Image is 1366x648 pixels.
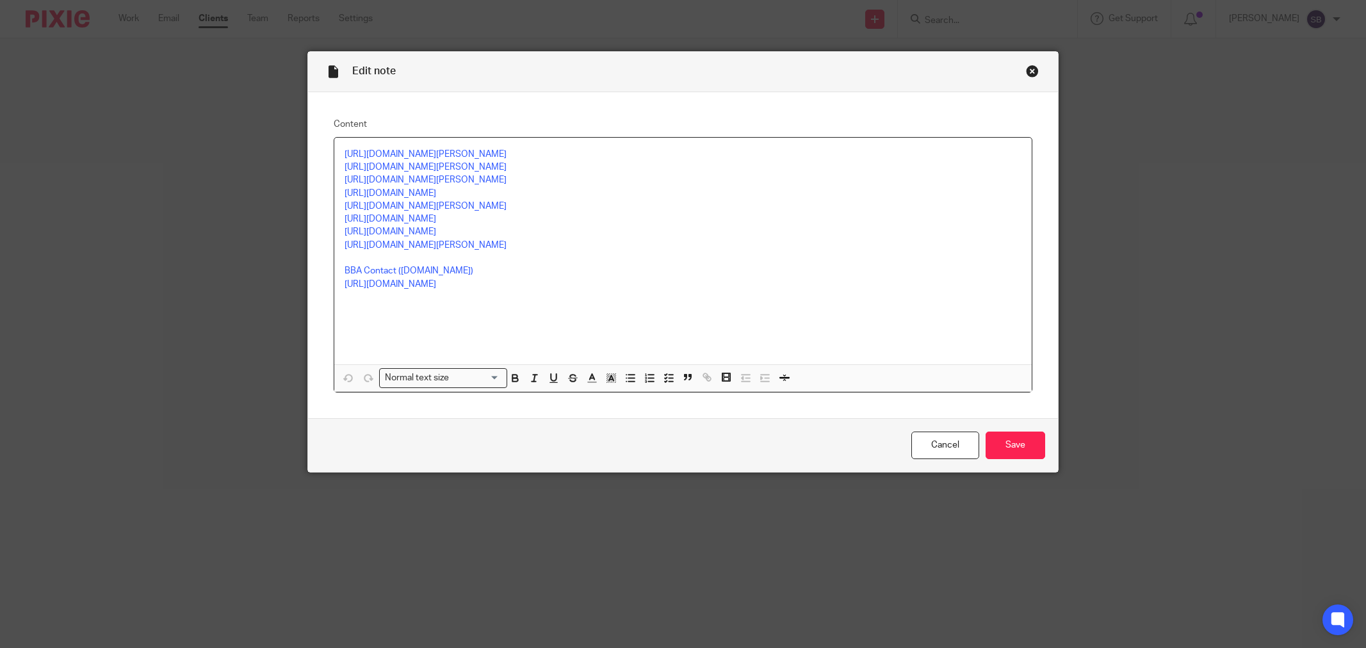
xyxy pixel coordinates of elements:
[345,227,436,236] a: [URL][DOMAIN_NAME]
[352,66,396,76] span: Edit note
[334,118,1032,131] label: Content
[453,371,500,385] input: Search for option
[1026,65,1039,77] div: Close this dialog window
[345,189,436,198] a: [URL][DOMAIN_NAME]
[382,371,452,385] span: Normal text size
[345,150,507,159] a: [URL][DOMAIN_NAME][PERSON_NAME]
[379,368,507,388] div: Search for option
[345,175,507,184] a: [URL][DOMAIN_NAME][PERSON_NAME]
[345,163,507,172] a: [URL][DOMAIN_NAME][PERSON_NAME]
[345,215,436,223] a: [URL][DOMAIN_NAME]
[911,432,979,459] a: Cancel
[345,280,436,289] a: [URL][DOMAIN_NAME]
[986,432,1045,459] input: Save
[345,241,507,250] a: [URL][DOMAIN_NAME][PERSON_NAME]
[345,266,473,275] a: BBA Contact ([DOMAIN_NAME])
[345,202,507,211] a: [URL][DOMAIN_NAME][PERSON_NAME]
